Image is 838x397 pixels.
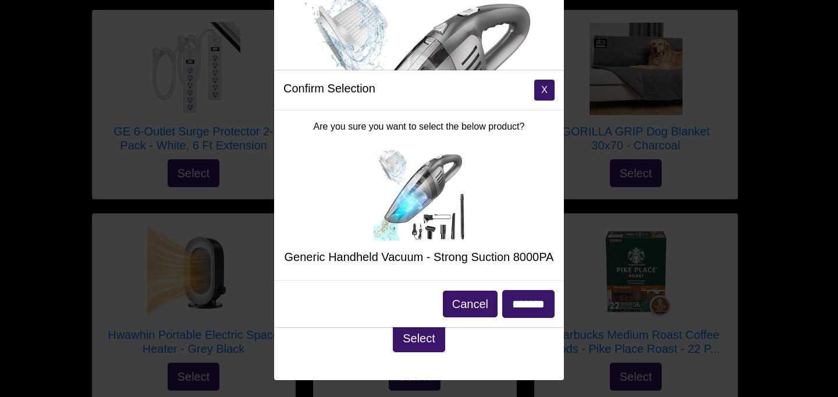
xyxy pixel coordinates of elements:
[443,291,498,317] button: Cancel
[534,80,555,101] button: Close
[283,80,375,97] h5: Confirm Selection
[372,148,466,241] img: Generic Handheld Vacuum - Strong Suction 8000PA
[283,250,555,264] h5: Generic Handheld Vacuum - Strong Suction 8000PA
[274,110,564,280] div: Are you sure you want to select the below product?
